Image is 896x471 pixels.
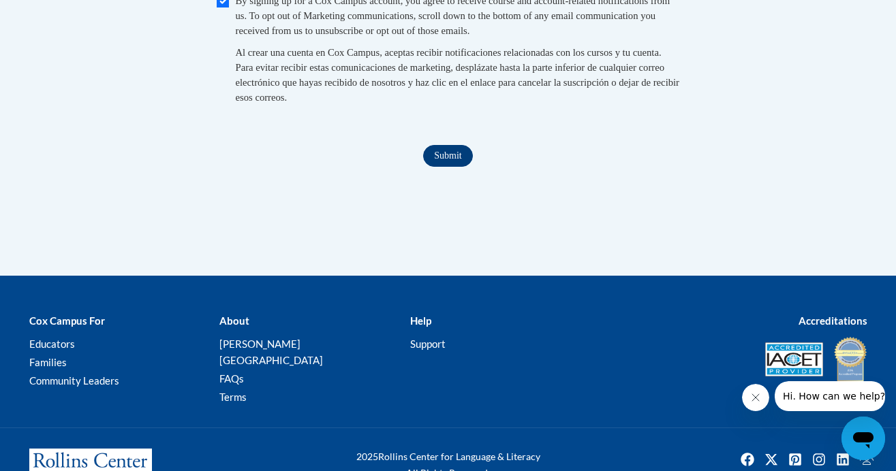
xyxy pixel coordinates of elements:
a: Facebook Group [856,449,878,470]
img: Accredited IACET® Provider [765,342,823,376]
img: Instagram icon [808,449,830,470]
a: Terms [219,391,247,403]
a: [PERSON_NAME][GEOGRAPHIC_DATA] [219,338,323,366]
iframe: Close message [742,384,769,411]
span: 2025 [356,451,378,462]
a: Community Leaders [29,374,119,387]
img: LinkedIn icon [832,449,854,470]
img: Facebook icon [737,449,758,470]
img: Pinterest icon [784,449,806,470]
iframe: Button to launch messaging window [841,417,885,460]
b: Help [410,314,431,327]
a: Educators [29,338,75,350]
iframe: Message from company [775,381,885,411]
a: Facebook [737,449,758,470]
a: Families [29,356,67,368]
img: Facebook group icon [856,449,878,470]
a: Instagram [808,449,830,470]
a: Pinterest [784,449,806,470]
a: Twitter [760,449,782,470]
a: FAQs [219,372,244,385]
span: Al crear una cuenta en Cox Campus, aceptas recibir notificaciones relacionadas con los cursos y t... [236,47,679,103]
b: About [219,314,249,327]
a: Linkedin [832,449,854,470]
img: IDA® Accredited [833,336,867,383]
b: Cox Campus For [29,314,105,327]
input: Submit [423,145,472,167]
img: Twitter icon [760,449,782,470]
b: Accreditations [799,314,867,327]
a: Support [410,338,446,350]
